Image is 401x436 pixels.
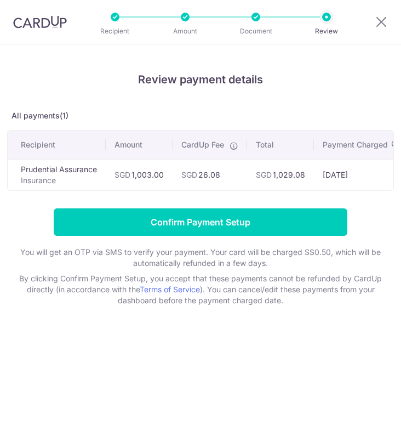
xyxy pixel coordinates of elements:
p: Review [305,26,348,37]
p: All payments(1) [7,110,394,121]
p: By clicking Confirm Payment Setup, you accept that these payments cannot be refunded by CardUp di... [7,273,394,306]
p: Document [234,26,278,37]
p: Insurance [21,175,97,186]
span: Payment Charged [323,139,388,150]
td: Prudential Assurance [8,159,106,190]
a: Terms of Service [140,285,200,294]
span: SGD [114,170,130,179]
p: You will get an OTP via SMS to verify your payment. Your card will be charged S$0.50, which will ... [7,247,394,269]
span: SGD [256,170,272,179]
input: Confirm Payment Setup [54,208,347,236]
td: 1,003.00 [106,159,173,190]
span: SGD [181,170,197,179]
img: CardUp [13,15,67,29]
td: 26.08 [173,159,247,190]
p: Recipient [93,26,137,37]
p: Amount [163,26,207,37]
th: Amount [106,131,173,159]
th: Recipient [8,131,106,159]
td: 1,029.08 [247,159,314,190]
h4: Review payment details [7,71,394,88]
span: CardUp Fee [181,139,224,150]
th: Total [247,131,314,159]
